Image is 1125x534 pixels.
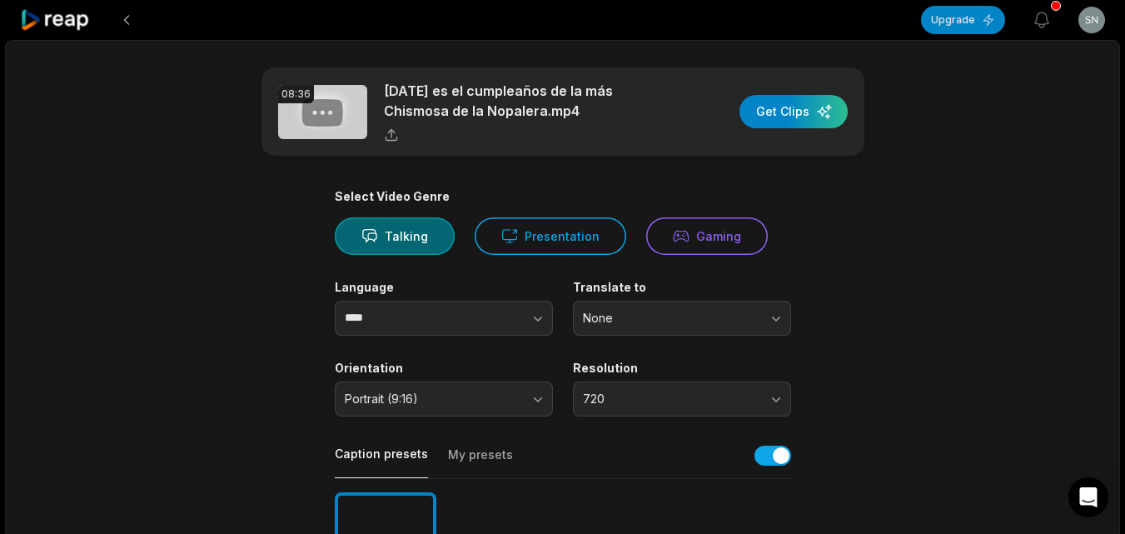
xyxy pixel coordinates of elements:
button: Get Clips [739,95,848,128]
button: My presets [448,447,513,478]
label: Resolution [573,361,791,376]
div: Open Intercom Messenger [1068,477,1108,517]
span: None [583,311,758,326]
button: Upgrade [921,6,1005,34]
label: Orientation [335,361,553,376]
button: Presentation [475,217,626,255]
div: 08:36 [278,85,314,103]
span: 720 [583,392,758,407]
button: Gaming [646,217,768,255]
span: Portrait (9:16) [345,392,520,407]
p: [DATE] es el cumpleaños de la más Chismosa de la Nopalera.mp4 [384,81,671,121]
div: Select Video Genre [335,189,791,204]
button: None [573,301,791,336]
label: Translate to [573,280,791,295]
button: 720 [573,382,791,417]
button: Talking [335,217,455,255]
label: Language [335,280,553,295]
button: Caption presets [335,446,428,478]
button: Portrait (9:16) [335,382,553,417]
